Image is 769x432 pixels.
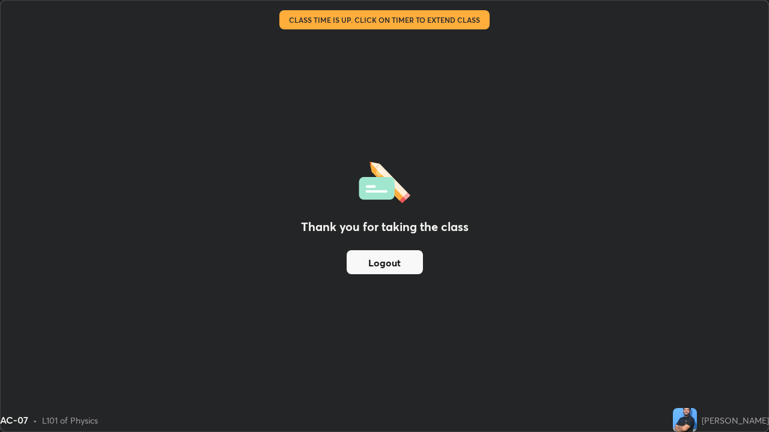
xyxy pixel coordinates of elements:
img: f2301bd397bc4cf78b0e65b0791dc59c.jpg [673,408,697,432]
h2: Thank you for taking the class [301,218,469,236]
div: [PERSON_NAME] [702,414,769,427]
img: offlineFeedback.1438e8b3.svg [359,158,410,203]
button: Logout [347,250,423,274]
div: L101 of Physics [42,414,98,427]
div: • [33,414,37,427]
